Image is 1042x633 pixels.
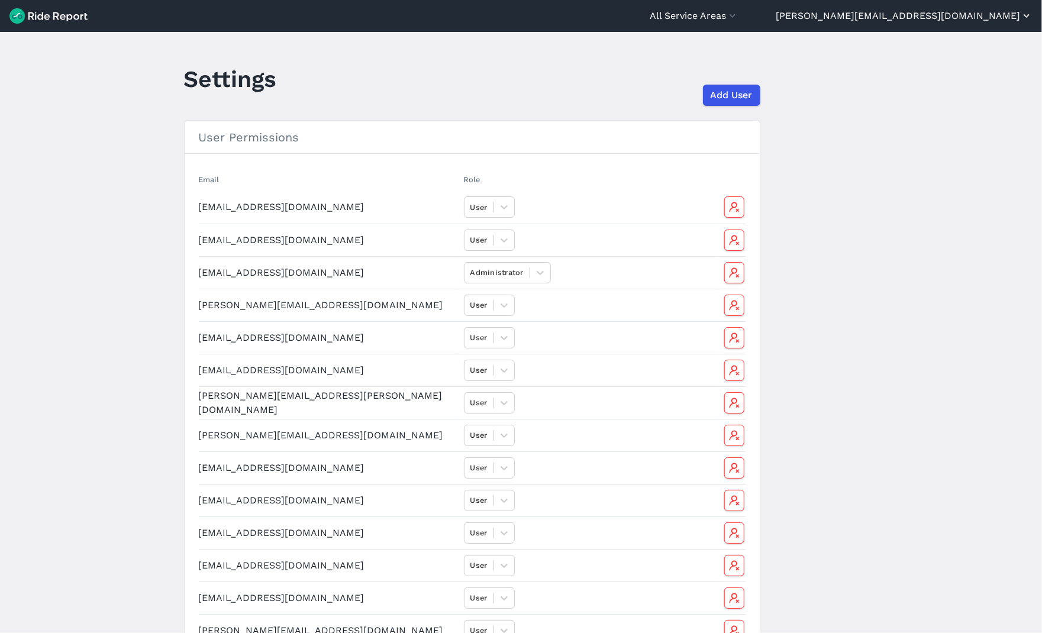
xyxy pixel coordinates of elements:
img: Ride Report [9,8,88,24]
div: User [470,364,488,376]
div: User [470,332,488,343]
div: User [470,592,488,603]
td: [EMAIL_ADDRESS][DOMAIN_NAME] [199,256,459,289]
td: [EMAIL_ADDRESS][DOMAIN_NAME] [199,582,459,614]
div: User [470,299,488,311]
div: User [470,462,488,473]
span: Add User [711,88,753,102]
td: [EMAIL_ADDRESS][DOMAIN_NAME] [199,516,459,549]
button: Add User [703,85,760,106]
h1: Settings [184,63,277,95]
button: Email [199,174,220,185]
td: [PERSON_NAME][EMAIL_ADDRESS][DOMAIN_NAME] [199,419,459,451]
td: [PERSON_NAME][EMAIL_ADDRESS][PERSON_NAME][DOMAIN_NAME] [199,386,459,419]
div: Administrator [470,267,524,278]
div: User [470,234,488,246]
td: [EMAIL_ADDRESS][DOMAIN_NAME] [199,224,459,256]
div: User [470,429,488,441]
div: User [470,202,488,213]
div: User [470,560,488,571]
h3: User Permissions [185,121,760,154]
td: [EMAIL_ADDRESS][DOMAIN_NAME] [199,321,459,354]
button: Role [464,174,480,185]
div: User [470,397,488,408]
td: [EMAIL_ADDRESS][DOMAIN_NAME] [199,549,459,582]
button: [PERSON_NAME][EMAIL_ADDRESS][DOMAIN_NAME] [776,9,1033,23]
td: [EMAIL_ADDRESS][DOMAIN_NAME] [199,484,459,516]
button: All Service Areas [650,9,738,23]
td: [EMAIL_ADDRESS][DOMAIN_NAME] [199,191,459,224]
td: [EMAIL_ADDRESS][DOMAIN_NAME] [199,354,459,386]
div: User [470,495,488,506]
td: [PERSON_NAME][EMAIL_ADDRESS][DOMAIN_NAME] [199,289,459,321]
div: User [470,527,488,538]
td: [EMAIL_ADDRESS][DOMAIN_NAME] [199,451,459,484]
